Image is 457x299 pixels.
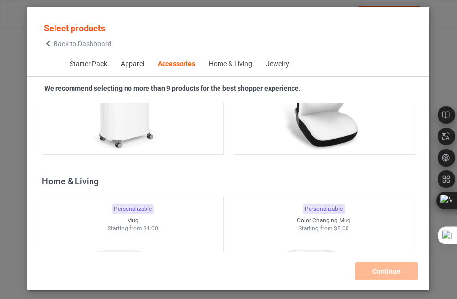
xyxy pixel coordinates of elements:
span: $4.00 [143,225,158,232]
span: Back to Dashboard [54,40,111,48]
div: Home & Living [42,175,420,187]
div: Apparel [121,59,144,69]
div: Personalizable [112,204,154,214]
div: Starting from [233,224,415,233]
div: Accessories [158,59,195,69]
strong: We recommend selecting no more than 9 products for the best shopper experience. [44,84,301,92]
span: Starter Pack [63,53,114,76]
span: $5.00 [334,225,349,232]
div: Home & Living [209,59,252,69]
div: Color Changing Mug [233,216,415,224]
div: Mug [42,216,224,224]
div: Personalizable [303,204,345,214]
div: Jewelry [266,59,289,69]
span: Select products [44,23,105,33]
div: Starting from [42,224,224,233]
